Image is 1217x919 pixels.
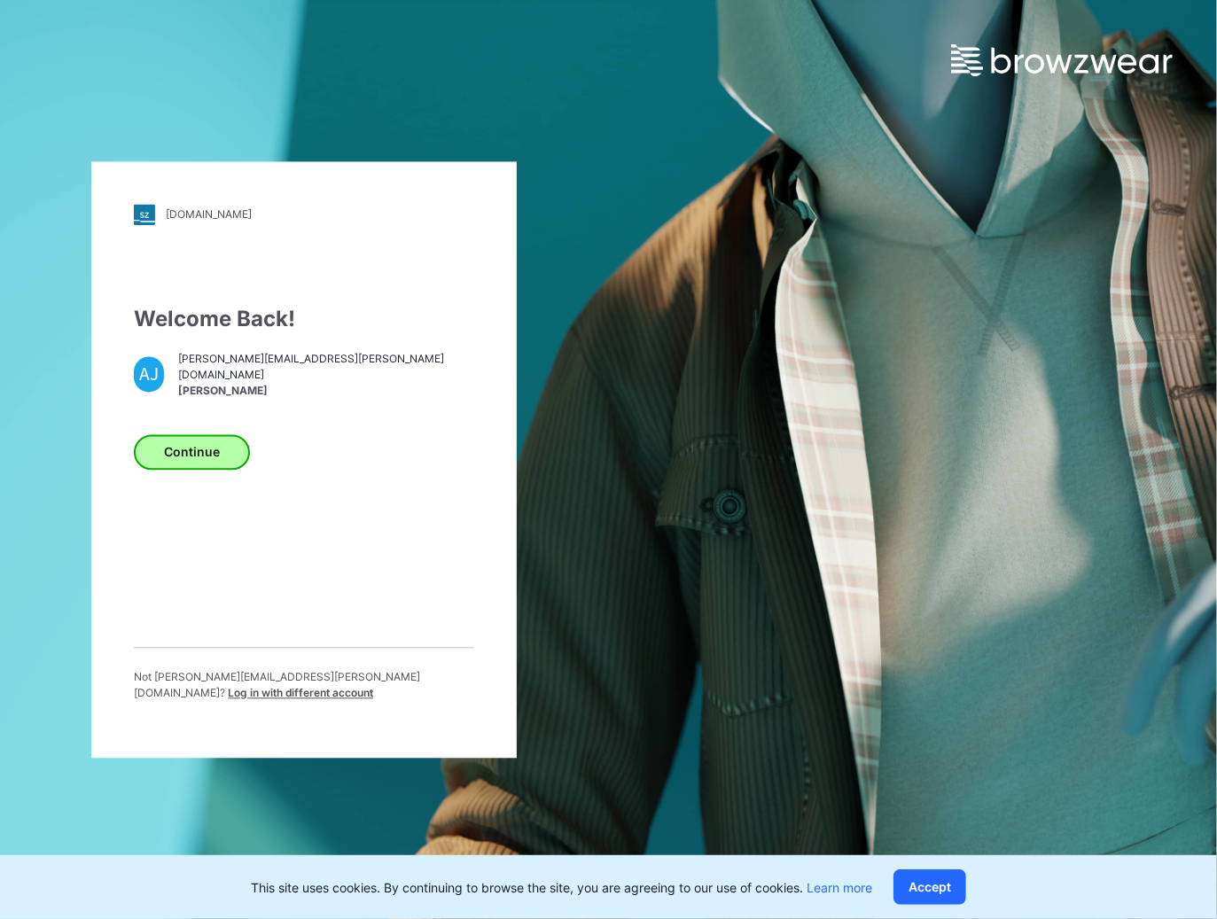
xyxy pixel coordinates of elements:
p: Not [PERSON_NAME][EMAIL_ADDRESS][PERSON_NAME][DOMAIN_NAME] ? [134,669,474,701]
div: AJ [134,356,164,392]
span: [PERSON_NAME][EMAIL_ADDRESS][PERSON_NAME][DOMAIN_NAME] [178,352,474,384]
span: [PERSON_NAME] [178,384,474,400]
img: browzwear-logo.e42bd6dac1945053ebaf764b6aa21510.svg [951,44,1173,76]
button: Accept [893,869,966,905]
div: Welcome Back! [134,303,474,335]
span: Log in with different account [228,686,373,699]
a: Learn more [807,880,872,895]
button: Continue [134,434,250,470]
img: stylezone-logo.562084cfcfab977791bfbf7441f1a819.svg [134,204,155,225]
p: This site uses cookies. By continuing to browse the site, you are agreeing to our use of cookies. [251,878,872,897]
a: [DOMAIN_NAME] [134,204,474,225]
div: [DOMAIN_NAME] [166,208,252,222]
